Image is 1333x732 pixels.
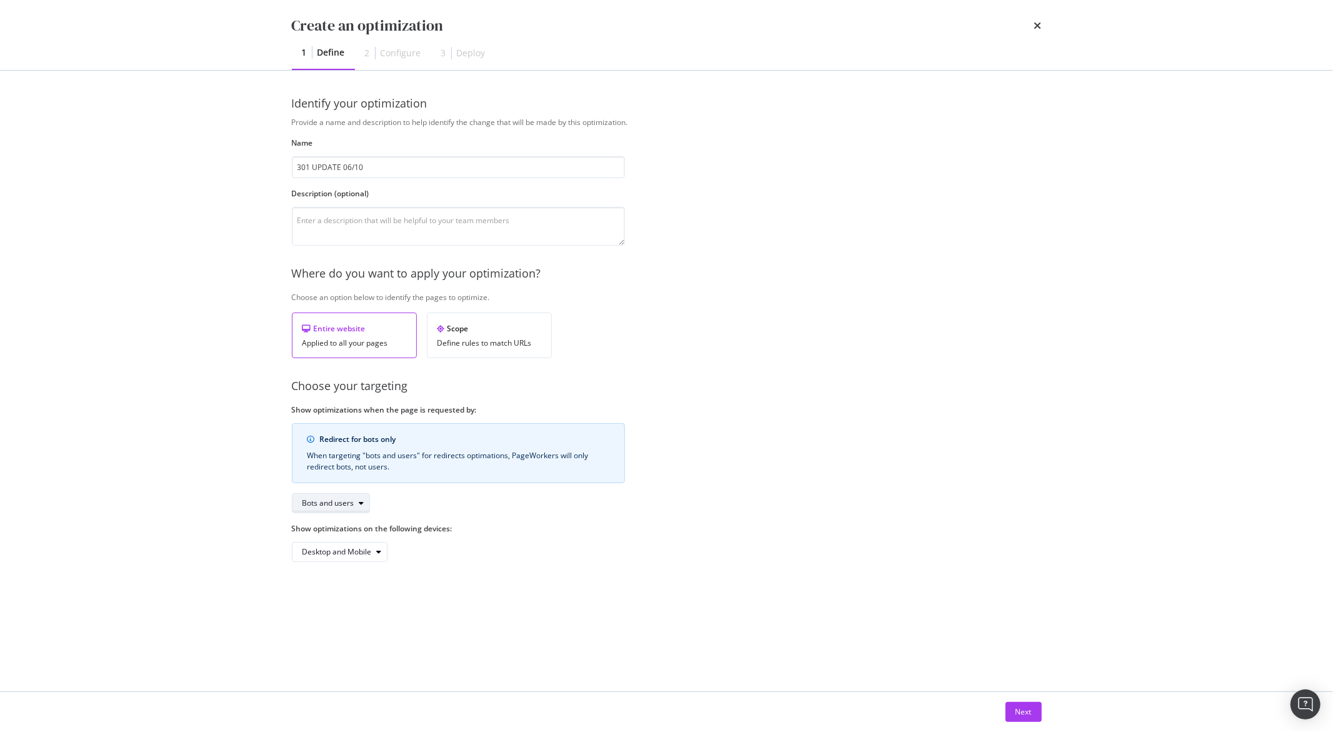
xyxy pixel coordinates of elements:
[292,266,1042,282] div: Where do you want to apply your optimization?
[292,15,444,36] div: Create an optimization
[302,499,354,507] div: Bots and users
[1034,15,1042,36] div: times
[292,423,625,483] div: info banner
[1291,689,1321,719] div: Open Intercom Messenger
[457,47,486,59] div: Deploy
[320,434,609,445] div: Redirect for bots only
[302,548,372,556] div: Desktop and Mobile
[437,323,541,334] div: Scope
[437,339,541,348] div: Define rules to match URLs
[302,46,307,59] div: 1
[302,339,406,348] div: Applied to all your pages
[292,138,625,148] label: Name
[441,47,446,59] div: 3
[292,404,625,415] label: Show optimizations when the page is requested by:
[292,292,1042,303] div: Choose an option below to identify the pages to optimize.
[317,46,345,59] div: Define
[292,156,625,178] input: Enter an optimization name to easily find it back
[292,542,387,562] button: Desktop and Mobile
[302,323,406,334] div: Entire website
[1006,702,1042,722] button: Next
[292,523,625,534] label: Show optimizations on the following devices:
[292,117,1042,128] div: Provide a name and description to help identify the change that will be made by this optimization.
[381,47,421,59] div: Configure
[292,378,1042,394] div: Choose your targeting
[307,450,609,473] div: When targeting "bots and users" for redirects optimations, PageWorkers will only redirect bots, n...
[292,188,625,199] label: Description (optional)
[365,47,370,59] div: 2
[1016,706,1032,717] div: Next
[292,493,370,513] button: Bots and users
[292,96,1042,112] div: Identify your optimization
